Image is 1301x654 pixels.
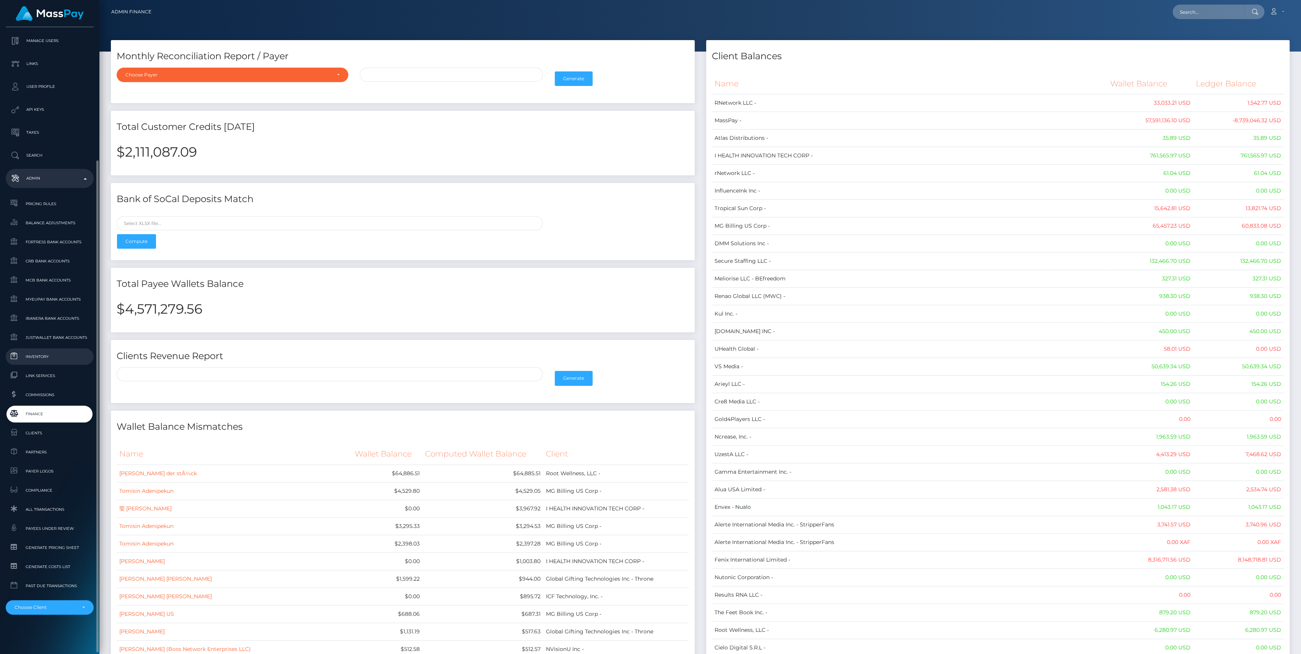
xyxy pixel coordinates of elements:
td: 0.00 USD [1193,569,1284,586]
td: 1,963.59 USD [1193,428,1284,446]
a: Generate Pricing Sheet [6,539,94,556]
td: UzestA LLC - [712,446,1108,463]
a: Payees under Review [6,520,94,537]
button: Choose Client [6,600,94,615]
p: Search [9,150,91,161]
td: 8,316,711.56 USD [1107,551,1193,569]
td: 15,642.81 USD [1107,200,1193,217]
td: 4,413.29 USD [1107,446,1193,463]
span: Balance Adjustments [9,219,91,227]
input: Search... [1173,5,1244,19]
td: $2,398.03 [352,535,423,552]
a: Link Services [6,367,94,384]
span: Pricing Rules [9,199,91,208]
span: MyEUPay Bank Accounts [9,295,91,304]
a: Admin [6,169,94,188]
p: User Profile [9,81,91,92]
td: 0.00 USD [1193,305,1284,323]
h4: Wallet Balance Mismatches [117,420,689,434]
input: Select XLSX file... [117,216,543,230]
td: 50,639.34 USD [1193,358,1284,376]
td: 0.00 USD [1107,235,1193,253]
span: CRB Bank Accounts [9,257,91,265]
td: Root Wellness, LLC - [543,465,689,482]
td: 2,534.74 USD [1193,481,1284,499]
td: 1,043.17 USD [1193,499,1284,516]
td: $1,003.80 [422,552,543,570]
td: 0.00 USD [1107,182,1193,200]
a: Balance Adjustments [6,215,94,231]
a: User Profile [6,77,94,96]
h4: Clients Revenue Report [117,350,689,363]
h4: Bank of SoCal Deposits Match [117,193,689,206]
a: MyEUPay Bank Accounts [6,291,94,308]
td: 60,833.08 USD [1193,217,1284,235]
td: $1,131.19 [352,623,423,640]
td: $687.31 [422,605,543,623]
span: Partners [9,448,91,457]
a: [PERSON_NAME] [PERSON_NAME] [119,593,212,600]
td: Secure Staffing LLC - [712,253,1108,270]
div: Choose Payer [125,72,331,78]
span: Payer Logos [9,467,91,476]
td: Alerte International Media Inc. - StripperFans [712,534,1108,551]
td: [DOMAIN_NAME] INC - [712,323,1108,340]
td: $3,295.33 [352,517,423,535]
td: 761,565.97 USD [1107,147,1193,165]
td: Meliorise LLC - BEfreedom [712,270,1108,288]
a: Admin Finance [111,4,151,20]
td: Atlas Distributions - [712,130,1108,147]
td: 0.00 USD [1193,393,1284,411]
td: 0.00 USD [1193,182,1284,200]
th: Wallet Balance [352,444,423,465]
td: I HEALTH INNOVATION TECH CORP - [712,147,1108,165]
td: I HEALTH INNOVATION TECH CORP - [543,500,689,517]
a: JustWallet Bank Accounts [6,329,94,346]
td: 0.00 XAF [1107,534,1193,551]
td: 8,148,718.81 USD [1193,551,1284,569]
td: 65,457.23 USD [1107,217,1193,235]
th: Client [543,444,689,465]
td: 3,741.57 USD [1107,516,1193,534]
h4: Monthly Reconciliation Report / Payer [117,50,689,63]
a: Commissions [6,387,94,403]
td: $4,529.05 [422,482,543,500]
td: 0.00 XAF [1193,534,1284,551]
td: rNetwork LLC - [712,165,1108,182]
td: 1,542.77 USD [1193,94,1284,112]
a: CRB Bank Accounts [6,253,94,269]
a: 莹 [PERSON_NAME] [119,505,172,512]
td: 761,565.97 USD [1193,147,1284,165]
td: 2,581.38 USD [1107,481,1193,499]
td: 6,280.97 USD [1107,622,1193,639]
td: $64,885.51 [422,465,543,482]
td: ICF Technology, Inc. - [543,588,689,605]
th: Name [117,444,352,465]
td: 0.00 USD [1107,305,1193,323]
h4: Client Balances [712,50,1284,63]
span: Fortress Bank Accounts [9,238,91,246]
td: $64,886.51 [352,465,423,482]
td: 938.30 USD [1107,288,1193,305]
button: Generate [555,371,593,385]
td: Ncrease, Inc. - [712,428,1108,446]
h4: Total Payee Wallets Balance [117,277,689,291]
p: Links [9,58,91,70]
span: All Transactions [9,505,91,514]
td: 0.00 USD [1107,463,1193,481]
td: 0.00 USD [1193,235,1284,253]
td: MG Billing US Corp - [712,217,1108,235]
a: Manage Users [6,31,94,50]
td: $688.06 [352,605,423,623]
a: All Transactions [6,501,94,518]
a: Taxes [6,123,94,142]
td: I HEALTH INNOVATION TECH CORP - [543,552,689,570]
td: 879.20 USD [1107,604,1193,622]
td: 0.00 [1107,411,1193,428]
td: $3,294.53 [422,517,543,535]
span: Generate Costs List [9,562,91,571]
td: 35.89 USD [1107,130,1193,147]
td: Gamma Entertainment Inc. - [712,463,1108,481]
a: Finance [6,406,94,422]
a: Search [6,146,94,165]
